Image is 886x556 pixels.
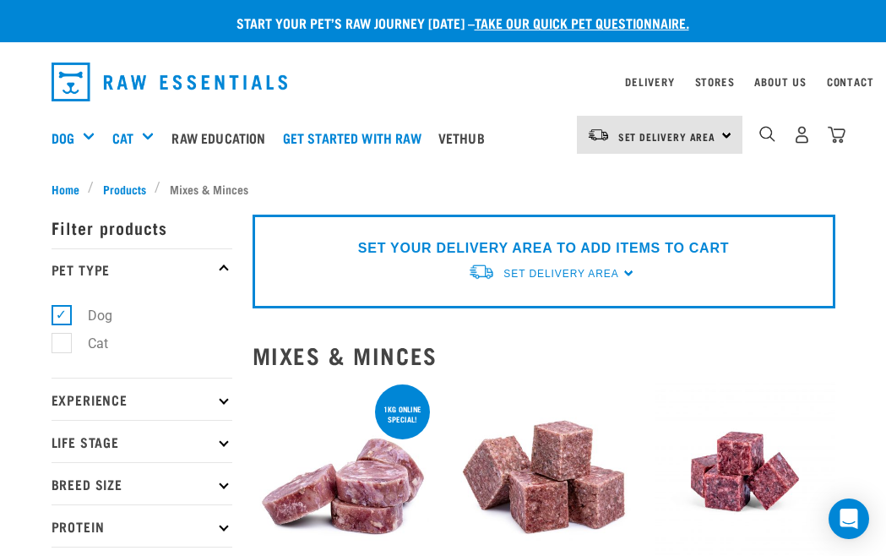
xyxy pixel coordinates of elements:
[503,268,618,280] span: Set Delivery Area
[52,180,79,198] span: Home
[358,238,729,259] p: SET YOUR DELIVERY AREA TO ADD ITEMS TO CART
[827,79,874,84] a: Contact
[375,396,430,432] div: 1kg online special!
[754,79,806,84] a: About Us
[468,263,495,281] img: van-moving.png
[52,462,232,504] p: Breed Size
[279,104,434,172] a: Get started with Raw
[52,63,288,101] img: Raw Essentials Logo
[253,342,835,368] h2: Mixes & Minces
[52,420,232,462] p: Life Stage
[434,104,497,172] a: Vethub
[112,128,133,148] a: Cat
[475,19,689,26] a: take our quick pet questionnaire.
[61,333,115,354] label: Cat
[828,126,845,144] img: home-icon@2x.png
[38,56,849,108] nav: dropdown navigation
[759,126,775,142] img: home-icon-1@2x.png
[625,79,674,84] a: Delivery
[618,134,716,139] span: Set Delivery Area
[52,206,232,248] p: Filter products
[52,378,232,420] p: Experience
[52,180,835,198] nav: breadcrumbs
[695,79,735,84] a: Stores
[52,504,232,547] p: Protein
[829,499,869,539] div: Open Intercom Messenger
[793,126,811,144] img: user.png
[167,104,278,172] a: Raw Education
[103,180,146,198] span: Products
[94,180,155,198] a: Products
[52,128,74,148] a: Dog
[587,128,610,143] img: van-moving.png
[52,248,232,291] p: Pet Type
[61,305,119,326] label: Dog
[52,180,89,198] a: Home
